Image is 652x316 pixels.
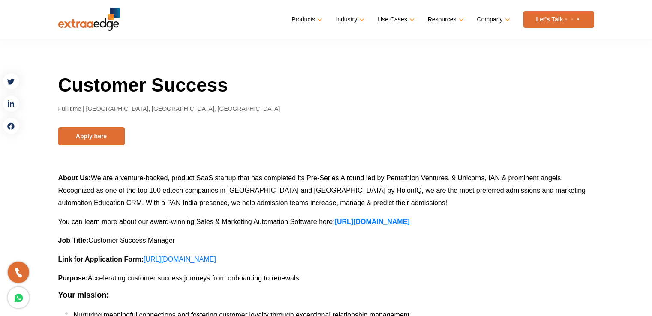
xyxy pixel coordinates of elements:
a: [URL][DOMAIN_NAME] [144,256,216,263]
p: Full-time | [GEOGRAPHIC_DATA], [GEOGRAPHIC_DATA], [GEOGRAPHIC_DATA] [58,104,594,114]
b: Job Title [58,237,87,244]
span: You can learn more about our award-winning Sales & Marketing Automation Software here: [58,218,335,225]
b: Purpose: [58,274,88,282]
h3: Your mission: [58,291,594,300]
button: Apply here [58,127,125,145]
b: : [86,237,88,244]
a: Use Cases [378,13,412,26]
a: Let’s Talk [523,11,594,28]
b: : [89,174,91,182]
span: Customer Success Manager [88,237,175,244]
a: Industry [336,13,363,26]
h1: Customer Success [58,73,594,97]
span: We are a venture-backed, product SaaS startup that has completed its Pre-Series A round led by Pe... [58,174,586,206]
a: [URL][DOMAIN_NAME] [335,218,410,225]
a: twitter [3,73,20,90]
span: Accelerating customer success journeys from onboarding to renewals. [88,274,301,282]
b: Link for Application Form: [58,256,144,263]
a: Resources [428,13,462,26]
a: linkedin [3,95,20,112]
a: Products [291,13,321,26]
a: facebook [3,117,20,134]
b: About Us [58,174,89,182]
a: Company [477,13,508,26]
